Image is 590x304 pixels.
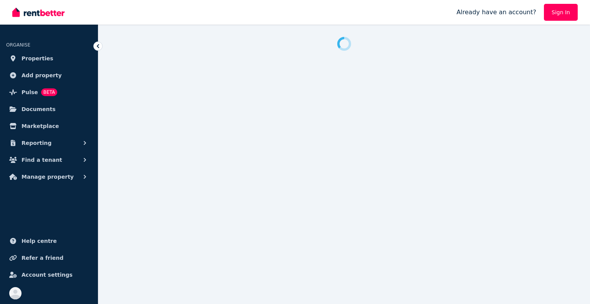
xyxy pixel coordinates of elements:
a: Properties [6,51,92,66]
span: Manage property [22,172,74,181]
span: Find a tenant [22,155,62,164]
span: Reporting [22,138,51,148]
a: Sign In [544,4,578,21]
button: Manage property [6,169,92,184]
span: Account settings [22,270,73,279]
a: PulseBETA [6,85,92,100]
span: Pulse [22,88,38,97]
a: Account settings [6,267,92,282]
span: Properties [22,54,53,63]
img: RentBetter [12,7,65,18]
span: BETA [41,88,57,96]
span: Already have an account? [456,8,536,17]
a: Refer a friend [6,250,92,266]
button: Find a tenant [6,152,92,168]
span: Refer a friend [22,253,63,262]
span: ORGANISE [6,42,30,48]
span: Marketplace [22,121,59,131]
a: Add property [6,68,92,83]
span: Documents [22,105,56,114]
a: Marketplace [6,118,92,134]
a: Documents [6,101,92,117]
span: Add property [22,71,62,80]
span: Help centre [22,236,57,246]
button: Reporting [6,135,92,151]
a: Help centre [6,233,92,249]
